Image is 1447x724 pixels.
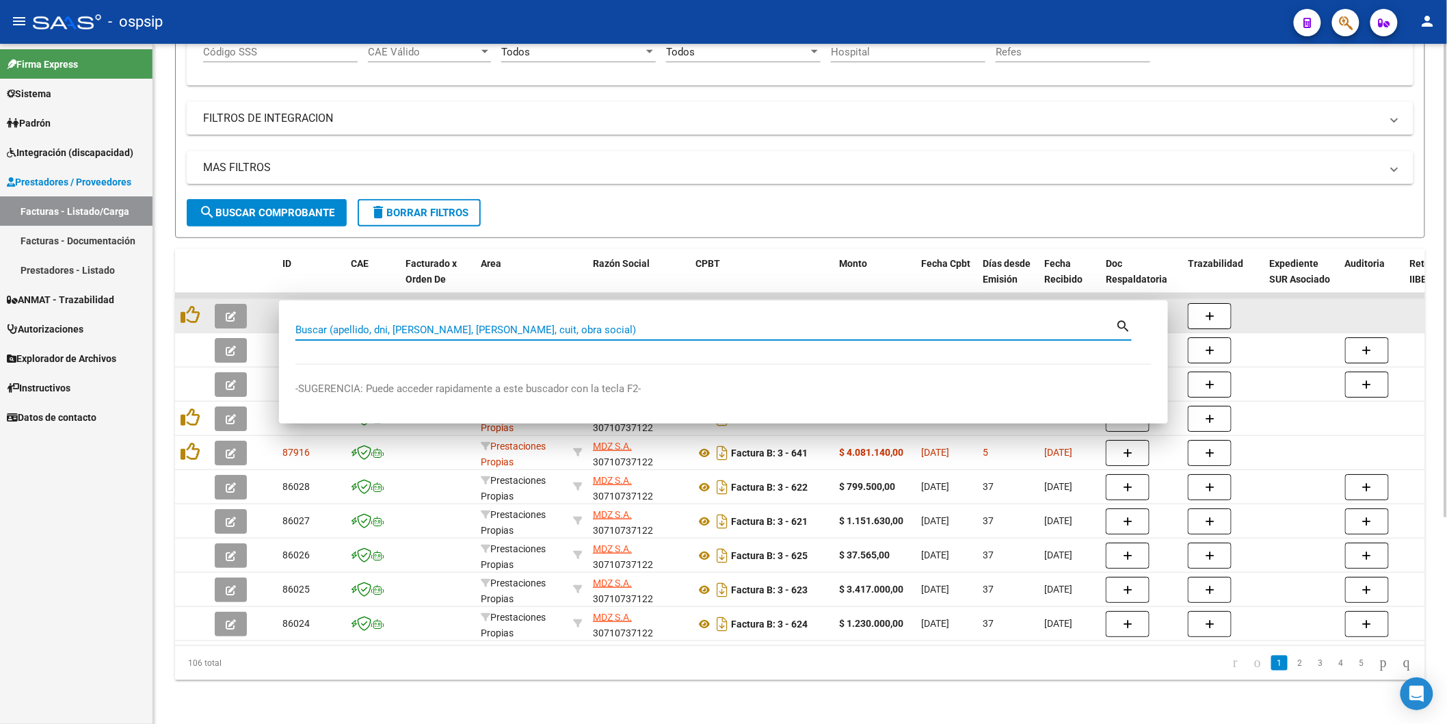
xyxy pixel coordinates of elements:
a: 5 [1353,656,1370,671]
span: Auditoria [1345,258,1385,269]
span: [DATE] [1044,618,1072,629]
span: Doc Respaldatoria [1106,258,1167,285]
datatable-header-cell: Razón Social [587,249,690,309]
span: Integración (discapacidad) [7,145,133,160]
span: Datos de contacto [7,410,96,425]
span: [DATE] [921,584,949,595]
mat-icon: delete [370,204,386,220]
span: MDZ S.A. [593,475,632,486]
strong: Factura B: 3 - 621 [731,516,808,527]
span: 37 [983,481,994,492]
a: go to previous page [1248,656,1267,671]
span: 87916 [282,447,310,458]
li: page 2 [1290,651,1310,675]
span: Fecha Cpbt [921,258,970,269]
div: 30710737122 [593,473,685,502]
datatable-header-cell: Expediente SUR Asociado [1264,249,1340,309]
span: Borrar Filtros [370,207,468,219]
strong: Factura B: 3 - 622 [731,482,808,493]
div: 30710737122 [593,507,685,536]
span: [DATE] [921,618,949,629]
datatable-header-cell: Auditoria [1340,249,1405,309]
strong: Factura B: 3 - 625 [731,550,808,561]
span: Prestaciones Propias [481,509,546,536]
a: 1 [1271,656,1288,671]
span: Padrón [7,116,51,131]
span: [DATE] [1044,481,1072,492]
datatable-header-cell: Días desde Emisión [977,249,1039,309]
strong: Factura B: 3 - 641 [731,448,808,458]
span: MDZ S.A. [593,612,632,623]
div: 30710737122 [593,576,685,604]
strong: $ 4.081.140,00 [839,447,903,458]
span: Prestaciones Propias [481,578,546,604]
strong: $ 37.565,00 [839,550,890,560]
span: 37 [983,550,994,560]
span: Todos [501,46,530,58]
strong: $ 3.417.000,00 [839,584,903,595]
span: MDZ S.A. [593,578,632,589]
span: Monto [839,258,867,269]
mat-icon: search [1116,317,1132,333]
datatable-header-cell: ID [277,249,345,309]
li: page 4 [1331,651,1351,675]
datatable-header-cell: Doc Respaldatoria [1100,249,1182,309]
datatable-header-cell: Area [475,249,568,309]
span: Prestaciones Propias [481,475,546,502]
strong: Factura B: 3 - 623 [731,584,808,595]
i: Descargar documento [713,613,731,635]
a: go to last page [1397,656,1416,671]
mat-panel-title: FILTROS DE INTEGRACION [203,111,1381,126]
datatable-header-cell: Monto [834,249,916,309]
span: Días desde Emisión [983,258,1031,285]
span: 86026 [282,550,310,560]
mat-icon: menu [11,13,27,29]
span: Fecha Recibido [1044,258,1083,285]
span: MDZ S.A. [593,543,632,554]
li: page 3 [1310,651,1331,675]
span: Prestaciones Propias [481,543,546,570]
span: 86028 [282,481,310,492]
span: Autorizaciones [7,322,83,337]
span: 86025 [282,584,310,595]
a: 3 [1312,656,1329,671]
mat-panel-title: MAS FILTROS [203,160,1381,175]
datatable-header-cell: Fecha Cpbt [916,249,977,309]
span: - ospsip [108,7,163,37]
span: 37 [983,515,994,526]
span: 86024 [282,618,310,629]
span: CAE Válido [368,46,479,58]
span: 5 [983,447,988,458]
span: [DATE] [1044,447,1072,458]
span: 86027 [282,515,310,526]
span: [DATE] [1044,550,1072,560]
datatable-header-cell: CAE [345,249,400,309]
span: ANMAT - Trazabilidad [7,292,114,307]
span: CPBT [695,258,720,269]
span: 37 [983,584,994,595]
div: 30710737122 [593,541,685,570]
span: 37 [983,618,994,629]
span: [DATE] [921,550,949,560]
i: Descargar documento [713,442,731,464]
mat-icon: search [199,204,215,220]
li: page 1 [1269,651,1290,675]
datatable-header-cell: Facturado x Orden De [400,249,475,309]
datatable-header-cell: CPBT [690,249,834,309]
span: [DATE] [921,481,949,492]
mat-icon: person [1420,13,1436,29]
div: 106 total [175,646,423,680]
span: CAE [351,258,369,269]
span: Prestadores / Proveedores [7,174,131,190]
a: go to next page [1374,656,1393,671]
div: Open Intercom Messenger [1400,677,1433,710]
div: 30710737122 [593,610,685,638]
i: Descargar documento [713,545,731,567]
i: Descargar documento [713,476,731,498]
span: Razón Social [593,258,650,269]
span: Prestaciones Propias [481,612,546,638]
span: Firma Express [7,57,78,72]
span: [DATE] [1044,584,1072,595]
span: Area [481,258,501,269]
li: page 5 [1351,651,1372,675]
